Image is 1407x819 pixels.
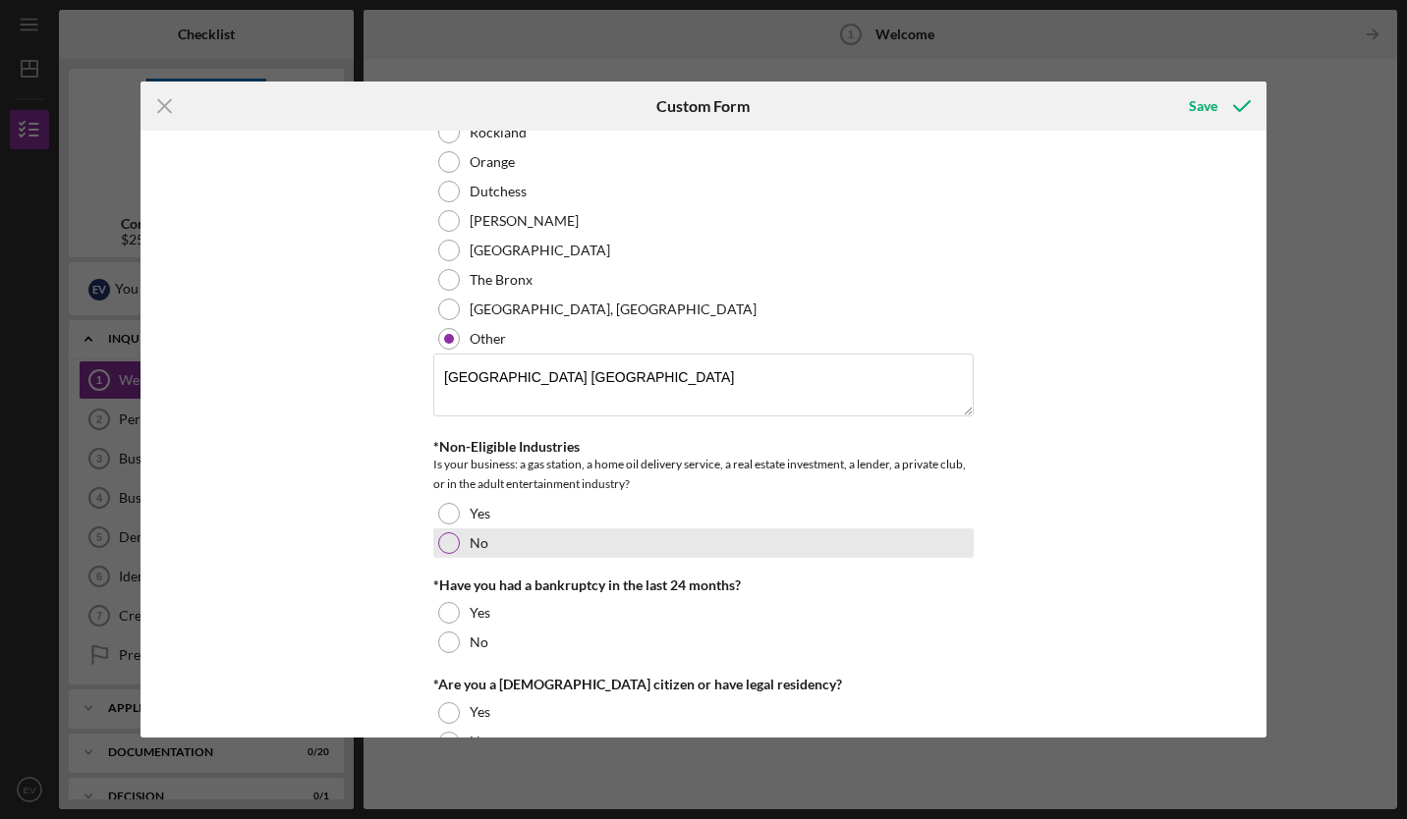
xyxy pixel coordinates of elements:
[433,677,974,692] div: *Are you a [DEMOGRAPHIC_DATA] citizen or have legal residency?
[470,243,610,258] label: [GEOGRAPHIC_DATA]
[470,605,490,621] label: Yes
[1169,86,1266,126] button: Save
[1189,86,1217,126] div: Save
[470,154,515,170] label: Orange
[470,704,490,720] label: Yes
[470,184,527,199] label: Dutchess
[433,354,974,416] textarea: [GEOGRAPHIC_DATA] [GEOGRAPHIC_DATA]
[470,535,488,551] label: No
[470,331,506,347] label: Other
[470,301,757,317] label: [GEOGRAPHIC_DATA], [GEOGRAPHIC_DATA]
[433,455,974,494] div: Is your business: a gas station, a home oil delivery service, a real estate investment, a lender,...
[433,577,974,593] div: *Have you had a bankruptcy in the last 24 months?
[433,439,974,455] div: *Non-Eligible Industries
[656,97,750,115] h6: Custom Form
[470,272,533,288] label: The Bronx
[470,634,488,650] label: No
[470,125,527,140] label: Rockland
[470,506,490,521] label: Yes
[470,213,579,229] label: [PERSON_NAME]
[470,734,488,749] label: No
